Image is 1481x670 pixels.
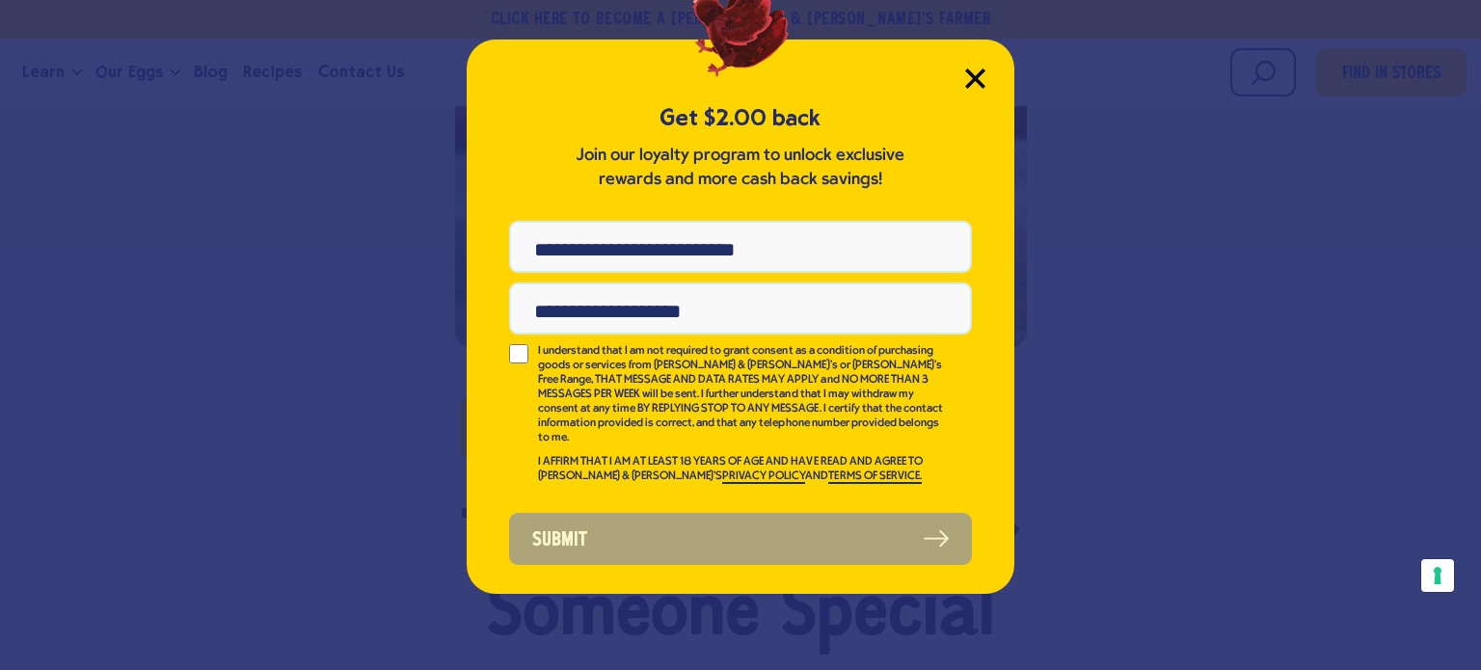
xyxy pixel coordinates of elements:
[1421,559,1454,592] button: Your consent preferences for tracking technologies
[509,344,528,363] input: I understand that I am not required to grant consent as a condition of purchasing goods or servic...
[538,455,945,484] p: I AFFIRM THAT I AM AT LEAST 18 YEARS OF AGE AND HAVE READ AND AGREE TO [PERSON_NAME] & [PERSON_NA...
[828,470,921,484] a: TERMS OF SERVICE.
[509,513,972,565] button: Submit
[572,144,909,192] p: Join our loyalty program to unlock exclusive rewards and more cash back savings!
[965,68,985,89] button: Close Modal
[538,344,945,445] p: I understand that I am not required to grant consent as a condition of purchasing goods or servic...
[722,470,805,484] a: PRIVACY POLICY
[509,102,972,134] h5: Get $2.00 back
